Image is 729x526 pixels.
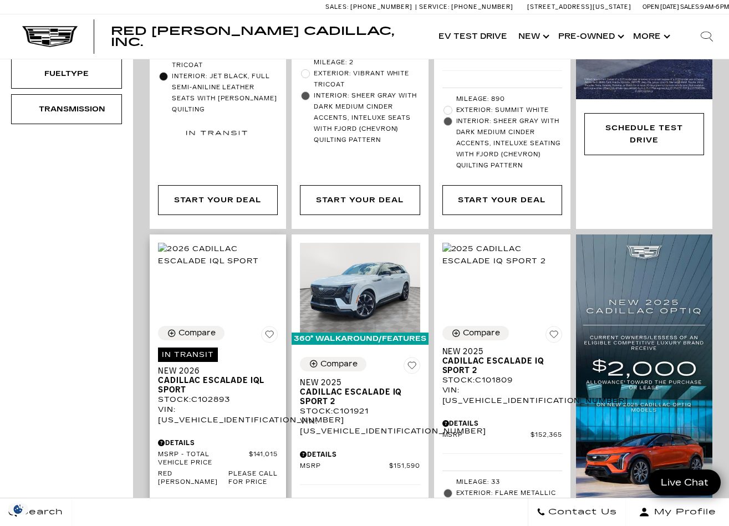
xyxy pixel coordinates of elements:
div: Start Your Deal [316,194,404,206]
button: Save Vehicle [546,326,562,347]
a: EV Test Drive [433,14,513,59]
button: Open user profile menu [626,498,729,526]
span: [PHONE_NUMBER] [451,3,513,11]
a: In TransitNew 2026Cadillac ESCALADE IQL Sport [158,347,278,395]
span: Service: [419,3,450,11]
span: Contact Us [546,504,617,520]
a: New [513,14,553,59]
a: Live Chat [649,469,721,496]
li: Mileage: 890 [442,94,562,105]
div: Search [685,14,729,59]
div: Start Your Deal [442,185,562,215]
div: VIN: [US_VEHICLE_IDENTIFICATION_NUMBER] [442,385,562,405]
div: Start Your Deal [174,194,262,206]
span: Exterior: Summit White [456,105,562,116]
span: New 2026 [158,366,269,376]
span: Red [PERSON_NAME] Cadillac, Inc. [111,24,394,49]
div: Compare [463,328,500,338]
span: Interior: Jet Black, Full semi-aniline leather seats with [PERSON_NAME] quilting [172,71,278,115]
a: Red [PERSON_NAME] Please call for price [158,470,278,487]
span: MSRP [442,431,531,440]
div: Start Your Deal [300,185,420,215]
span: New 2025 [442,347,554,356]
span: Red [PERSON_NAME] [158,470,228,487]
div: Schedule Test Drive [584,113,704,155]
button: Compare Vehicle [442,326,509,340]
div: VIN: [US_VEHICLE_IDENTIFICATION_NUMBER] [158,405,278,425]
img: In Transit Badge [186,118,247,147]
a: [STREET_ADDRESS][US_STATE] [527,3,631,11]
img: 2025 Cadillac ESCALADE IQ Sport 2 [442,243,562,267]
section: Click to Open Cookie Consent Modal [6,503,31,515]
span: Please call for price [228,470,278,487]
span: New 2025 [300,378,411,387]
button: Compare Vehicle [158,326,225,340]
button: Compare Vehicle [300,357,366,371]
a: MSRP $152,365 [442,431,562,440]
a: MSRP - Total Vehicle Price $141,015 [158,451,278,467]
img: Cadillac Dark Logo with Cadillac White Text [22,26,78,47]
span: MSRP - Total Vehicle Price [158,451,249,467]
a: Service: [PHONE_NUMBER] [415,4,516,10]
span: MSRP [300,462,389,471]
div: Pricing Details - New 2025 Cadillac ESCALADE IQ Sport 2 [442,418,562,428]
a: Pre-Owned [553,14,628,59]
span: Sales: [680,3,700,11]
a: Red [PERSON_NAME] Cadillac, Inc. [111,25,422,48]
div: 360° WalkAround/Features [292,333,428,345]
div: VIN: [US_VEHICLE_IDENTIFICATION_NUMBER] [300,416,420,436]
div: Start Your Deal [158,185,278,215]
div: Compare [320,359,358,369]
span: In Transit [158,348,218,362]
span: Cadillac ESCALADE IQL Sport [158,376,269,395]
button: More [628,14,674,59]
span: Cadillac ESCALADE IQ Sport 2 [442,356,554,375]
span: Search [17,504,63,520]
span: Interior: Sheer Gray with Dark Medium Cinder accents, Inteluxe seats with Fjord (chevron) quiltin... [314,90,420,146]
span: Cadillac ESCALADE IQ Sport 2 [300,387,411,406]
img: 2025 Cadillac ESCALADE IQ Sport 2 [300,243,420,333]
span: Exterior: Vibrant White Tricoat [314,68,420,90]
button: Save Vehicle [404,357,420,378]
div: Transmission [39,103,94,115]
a: Contact Us [528,498,626,526]
span: [PHONE_NUMBER] [350,3,412,11]
div: Schedule Test Drive [593,122,695,146]
img: Opt-Out Icon [6,503,31,515]
div: TransmissionTransmission [11,94,122,124]
div: Pricing Details - New 2026 Cadillac ESCALADE IQL Sport [158,438,278,448]
div: FueltypeFueltype [11,59,122,89]
span: $151,590 [389,462,420,471]
span: 9 AM-6 PM [700,3,729,11]
img: 2026 Cadillac ESCALADE IQL Sport [158,243,278,267]
span: $152,365 [531,431,562,440]
div: Fueltype [39,68,94,80]
div: Start Your Deal [458,194,546,206]
span: Exterior: [PERSON_NAME] Tricoat [172,49,278,71]
span: Exterior: Flare Metallic [456,488,562,499]
div: Compare [179,328,216,338]
span: $141,015 [249,451,278,467]
span: Live Chat [655,476,714,489]
span: Sales: [325,3,349,11]
a: New 2025Cadillac ESCALADE IQ Sport 2 [300,378,420,406]
div: Stock : C101921 [300,406,420,416]
li: Mileage: 2 [300,57,420,68]
span: Interior: Sheer Gray with Dark Medium Cinder accents, Inteluxe seating with Fjord (chevron) quilt... [456,116,562,171]
div: Stock : C102893 [158,395,278,405]
button: Save Vehicle [261,326,278,347]
span: Open [DATE] [643,3,679,11]
li: Mileage: 33 [442,477,562,488]
a: MSRP $151,590 [300,462,420,471]
span: My Profile [650,504,716,520]
a: New 2025Cadillac ESCALADE IQ Sport 2 [442,347,562,375]
a: Sales: [PHONE_NUMBER] [325,4,415,10]
div: Stock : C101809 [442,375,562,385]
div: Pricing Details - New 2025 Cadillac ESCALADE IQ Sport 2 [300,450,420,459]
